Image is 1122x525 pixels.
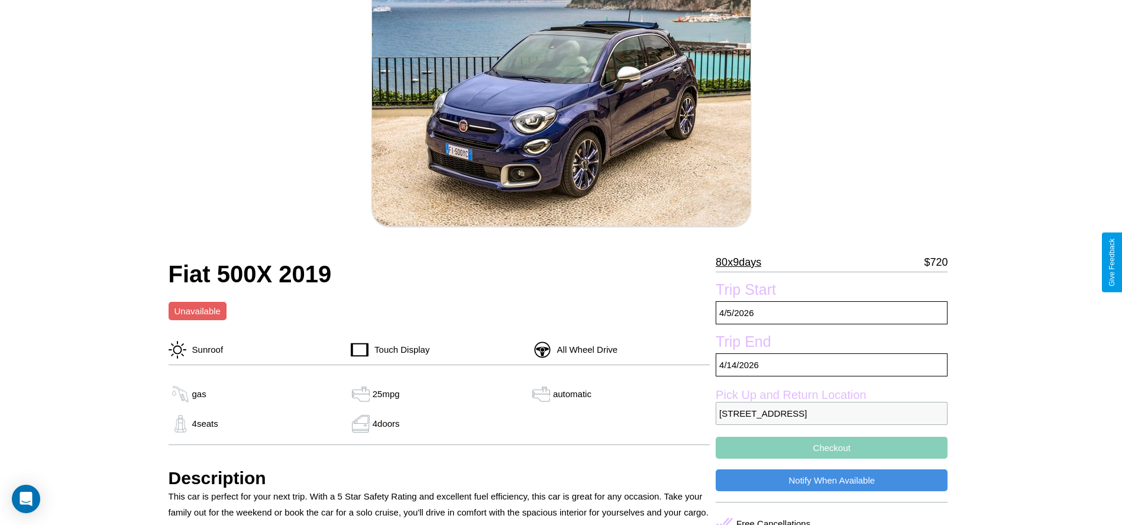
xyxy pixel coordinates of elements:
[716,402,948,425] p: [STREET_ADDRESS]
[192,386,206,402] p: gas
[169,468,710,488] h3: Description
[716,253,761,272] p: 80 x 9 days
[186,342,224,357] p: Sunroof
[169,415,192,433] img: gas
[192,416,218,431] p: 4 seats
[551,342,618,357] p: All Wheel Drive
[12,485,40,513] div: Open Intercom Messenger
[169,385,192,403] img: gas
[716,469,948,491] button: Notify When Available
[553,386,591,402] p: automatic
[373,416,400,431] p: 4 doors
[924,253,948,272] p: $ 720
[1108,239,1116,286] div: Give Feedback
[349,415,373,433] img: gas
[349,385,373,403] img: gas
[368,342,429,357] p: Touch Display
[716,333,948,353] label: Trip End
[174,303,221,319] p: Unavailable
[169,261,710,288] h2: Fiat 500X 2019
[169,488,710,520] p: This car is perfect for your next trip. With a 5 Star Safety Rating and excellent fuel efficiency...
[716,353,948,376] p: 4 / 14 / 2026
[373,386,400,402] p: 25 mpg
[716,301,948,324] p: 4 / 5 / 2026
[716,437,948,459] button: Checkout
[716,281,948,301] label: Trip Start
[529,385,553,403] img: gas
[716,388,948,402] label: Pick Up and Return Location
